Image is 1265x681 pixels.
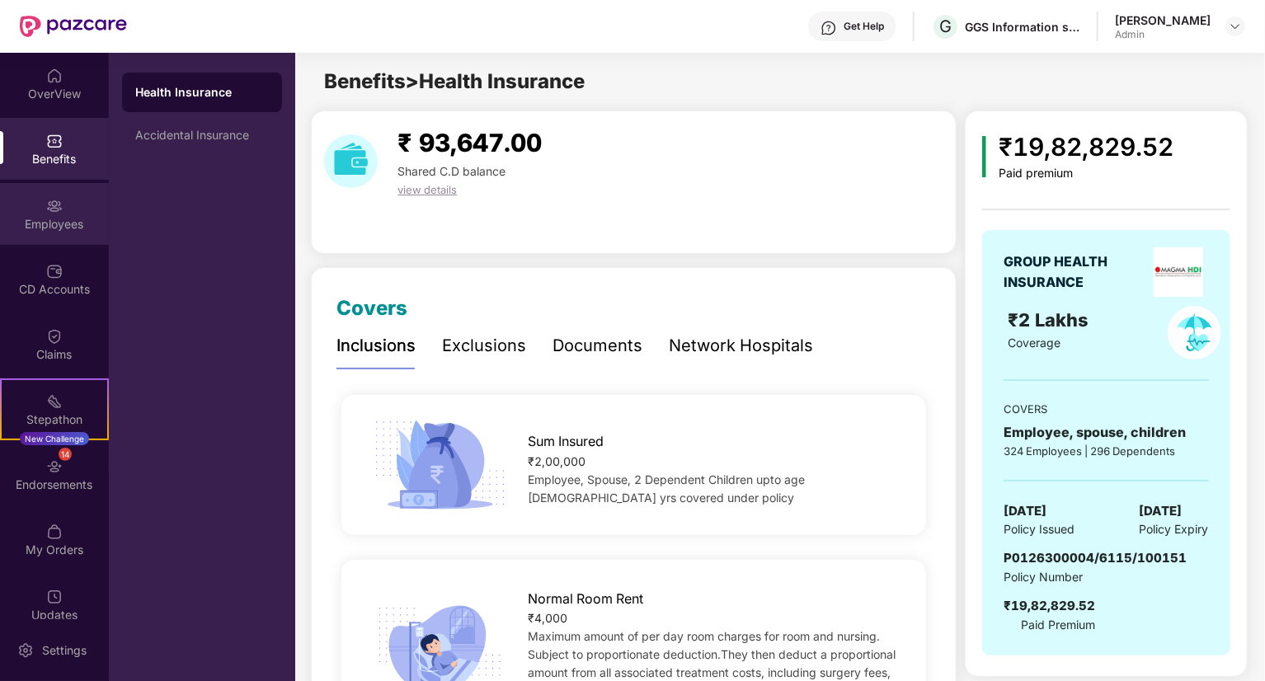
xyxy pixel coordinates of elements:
img: policyIcon [1168,306,1221,359]
div: Exclusions [442,333,526,359]
span: Policy Number [1004,570,1083,584]
span: Paid Premium [1021,616,1095,634]
span: [DATE] [1004,501,1046,521]
img: svg+xml;base64,PHN2ZyBpZD0iQ2xhaW0iIHhtbG5zPSJodHRwOi8vd3d3LnczLm9yZy8yMDAwL3N2ZyIgd2lkdGg9IjIwIi... [46,328,63,345]
span: Normal Room Rent [528,589,643,609]
div: Stepathon [2,411,107,428]
img: New Pazcare Logo [20,16,127,37]
span: [DATE] [1140,501,1183,521]
img: svg+xml;base64,PHN2ZyB4bWxucz0iaHR0cDovL3d3dy53My5vcmcvMjAwMC9zdmciIHdpZHRoPSIyMSIgaGVpZ2h0PSIyMC... [46,393,63,410]
img: svg+xml;base64,PHN2ZyBpZD0iTXlfT3JkZXJzIiBkYXRhLW5hbWU9Ik15IE9yZGVycyIgeG1sbnM9Imh0dHA6Ly93d3cudz... [46,524,63,540]
div: Health Insurance [135,84,269,101]
span: Employee, Spouse, 2 Dependent Children upto age [DEMOGRAPHIC_DATA] yrs covered under policy [528,472,805,505]
div: Accidental Insurance [135,129,269,142]
img: svg+xml;base64,PHN2ZyBpZD0iRW1wbG95ZWVzIiB4bWxucz0iaHR0cDovL3d3dy53My5vcmcvMjAwMC9zdmciIHdpZHRoPS... [46,198,63,214]
img: icon [369,416,511,514]
div: Settings [37,642,92,659]
img: icon [982,136,986,177]
img: svg+xml;base64,PHN2ZyBpZD0iQmVuZWZpdHMiIHhtbG5zPSJodHRwOi8vd3d3LnczLm9yZy8yMDAwL3N2ZyIgd2lkdGg9Ij... [46,133,63,149]
div: Get Help [844,20,884,33]
img: svg+xml;base64,PHN2ZyBpZD0iRW5kb3JzZW1lbnRzIiB4bWxucz0iaHR0cDovL3d3dy53My5vcmcvMjAwMC9zdmciIHdpZH... [46,458,63,475]
div: Documents [553,333,642,359]
span: P0126300004/6115/100151 [1004,550,1187,566]
span: Coverage [1009,336,1061,350]
img: download [324,134,378,188]
div: Network Hospitals [669,333,813,359]
span: G [939,16,952,36]
div: GROUP HEALTH INSURANCE [1004,251,1148,293]
img: svg+xml;base64,PHN2ZyBpZD0iSG9tZSIgeG1sbnM9Imh0dHA6Ly93d3cudzMub3JnLzIwMDAvc3ZnIiB3aWR0aD0iMjAiIG... [46,68,63,84]
div: ₹2,00,000 [528,453,900,471]
div: Employee, spouse, children [1004,422,1208,443]
img: svg+xml;base64,PHN2ZyBpZD0iU2V0dGluZy0yMHgyMCIgeG1sbnM9Imh0dHA6Ly93d3cudzMub3JnLzIwMDAvc3ZnIiB3aW... [17,642,34,659]
span: Policy Expiry [1140,520,1209,538]
div: Paid premium [999,167,1174,181]
span: Sum Insured [528,431,604,452]
div: ₹19,82,829.52 [1004,596,1095,616]
div: Inclusions [336,333,416,359]
span: Shared C.D balance [397,164,506,178]
img: svg+xml;base64,PHN2ZyBpZD0iRHJvcGRvd24tMzJ4MzIiIHhtbG5zPSJodHRwOi8vd3d3LnczLm9yZy8yMDAwL3N2ZyIgd2... [1229,20,1242,33]
span: ₹ 93,647.00 [397,128,542,157]
div: 324 Employees | 296 Dependents [1004,443,1208,459]
div: GGS Information services private limited [965,19,1080,35]
div: 14 [59,448,72,461]
img: insurerLogo [1154,247,1203,297]
span: ₹2 Lakhs [1009,309,1094,331]
img: svg+xml;base64,PHN2ZyBpZD0iQ0RfQWNjb3VudHMiIGRhdGEtbmFtZT0iQ0QgQWNjb3VudHMiIHhtbG5zPSJodHRwOi8vd3... [46,263,63,279]
span: view details [397,183,457,196]
span: Covers [336,296,407,320]
img: svg+xml;base64,PHN2ZyBpZD0iSGVscC0zMngzMiIgeG1sbnM9Imh0dHA6Ly93d3cudzMub3JnLzIwMDAvc3ZnIiB3aWR0aD... [821,20,837,36]
div: ₹19,82,829.52 [999,128,1174,167]
div: Admin [1115,28,1211,41]
span: Policy Issued [1004,520,1075,538]
div: ₹4,000 [528,609,900,627]
div: COVERS [1004,401,1208,417]
div: [PERSON_NAME] [1115,12,1211,28]
img: svg+xml;base64,PHN2ZyBpZD0iVXBkYXRlZCIgeG1sbnM9Imh0dHA6Ly93d3cudzMub3JnLzIwMDAvc3ZnIiB3aWR0aD0iMj... [46,589,63,605]
div: New Challenge [20,432,89,445]
span: Benefits > Health Insurance [324,69,585,93]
